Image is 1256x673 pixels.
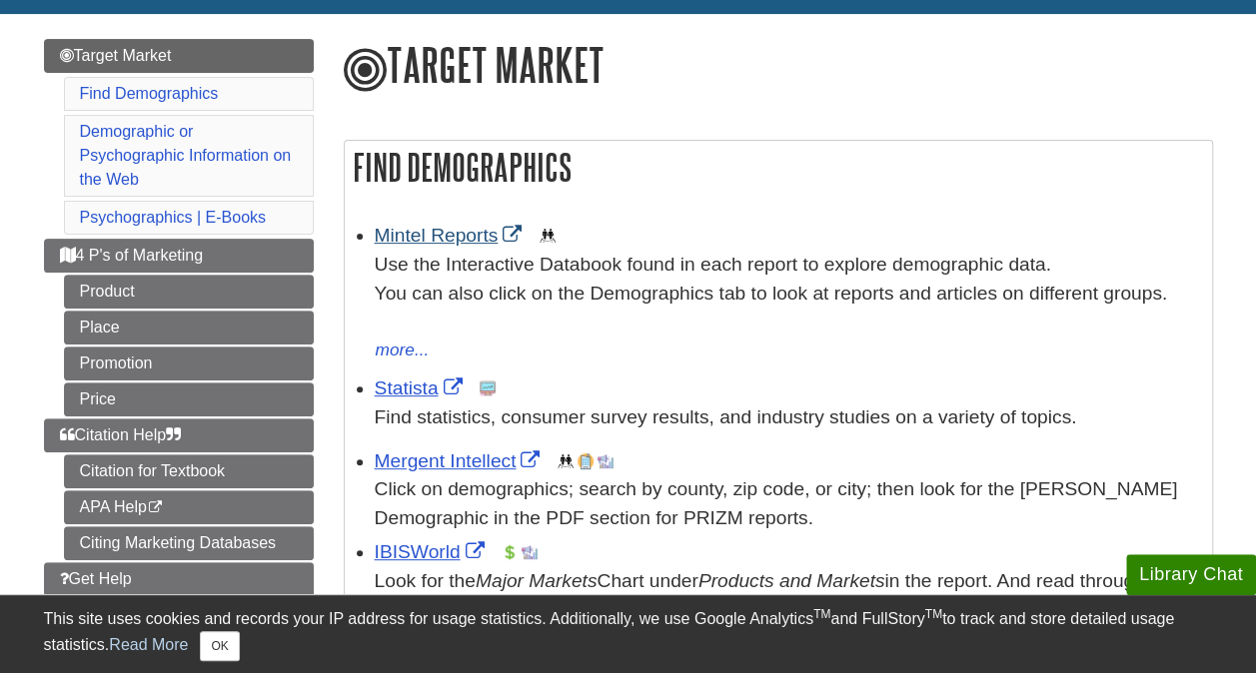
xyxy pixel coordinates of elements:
div: This site uses cookies and records your IP address for usage statistics. Additionally, we use Goo... [44,607,1213,661]
a: Demographic or Psychographic Information on the Web [80,123,292,188]
a: 4 P's of Marketing [44,239,314,273]
a: Promotion [64,346,314,380]
a: APA Help [64,490,314,524]
a: Read More [109,636,188,653]
i: Major Markets [476,570,598,591]
a: Link opens in new window [375,225,528,246]
h1: Target Market [344,39,1213,95]
a: Price [64,382,314,416]
i: Products and Markets [698,570,885,591]
div: Use the Interactive Databook found in each report to explore demographic data. You can also click... [375,251,1202,336]
a: Link opens in new window [375,377,468,398]
button: Library Chat [1126,554,1256,595]
sup: TM [813,607,830,621]
button: more... [375,336,431,364]
a: Target Market [44,39,314,73]
a: Link opens in new window [375,541,490,562]
span: Target Market [60,47,172,64]
a: Get Help [44,562,314,596]
a: Product [64,275,314,309]
span: 4 P's of Marketing [60,247,204,264]
h2: Find Demographics [345,141,1212,194]
img: Industry Report [598,453,614,469]
a: Find Demographics [80,85,219,102]
p: Find statistics, consumer survey results, and industry studies on a variety of topics. [375,403,1202,432]
div: Click on demographics; search by county, zip code, or city; then look for the [PERSON_NAME] Demog... [375,475,1202,533]
img: Statistics [480,380,496,396]
span: Get Help [60,570,132,587]
sup: TM [925,607,942,621]
a: Citing Marketing Databases [64,526,314,560]
a: Citation for Textbook [64,454,314,488]
a: Psychographics | E-Books [80,209,266,226]
a: Link opens in new window [375,450,546,471]
i: This link opens in a new window [147,501,164,514]
button: Close [200,631,239,661]
img: Industry Report [522,544,538,560]
a: Citation Help [44,418,314,452]
img: Demographics [558,453,574,469]
div: Look for the Chart under in the report. And read through the section below the chart. [375,567,1202,625]
span: Citation Help [60,426,182,443]
img: Demographics [540,228,556,244]
img: Company Information [578,453,594,469]
img: Financial Report [502,544,518,560]
a: Place [64,311,314,344]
